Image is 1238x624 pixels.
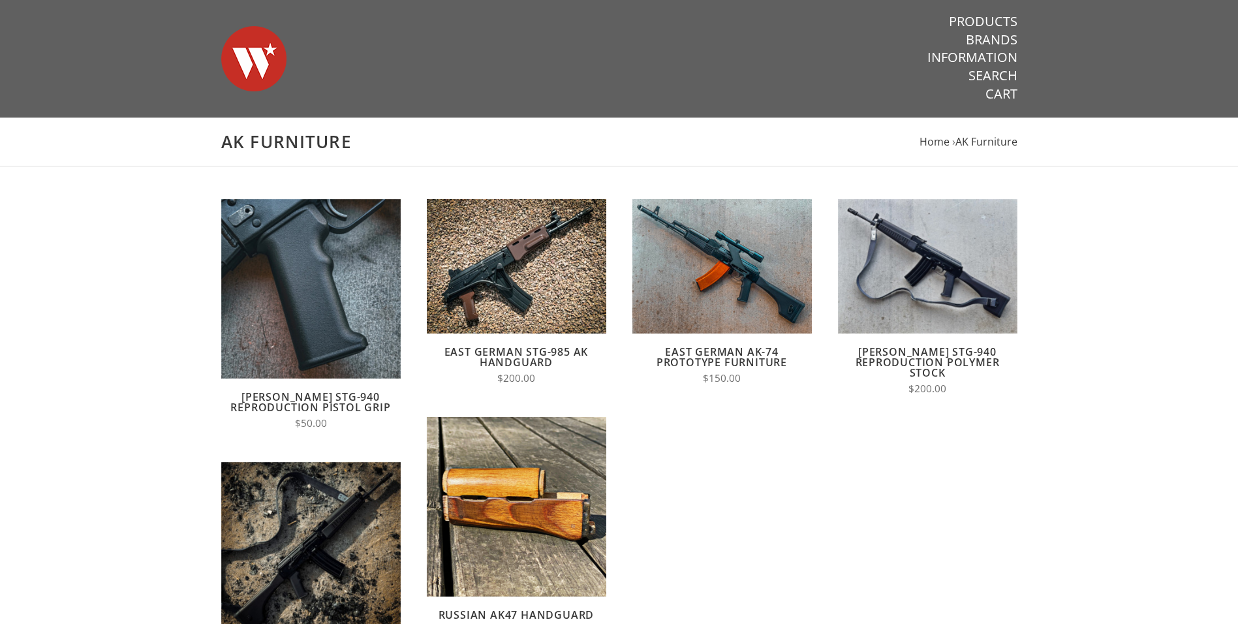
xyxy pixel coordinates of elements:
[703,371,741,385] span: $150.00
[497,371,535,385] span: $200.00
[966,31,1017,48] a: Brands
[427,417,606,597] img: Russian AK47 Handguard
[920,134,950,149] a: Home
[927,49,1017,66] a: Information
[657,345,787,369] a: East German AK-74 Prototype Furniture
[221,199,401,379] img: Wieger STG-940 Reproduction Pistol Grip
[952,133,1017,151] li: ›
[838,199,1017,334] img: Wieger STG-940 Reproduction Polymer Stock
[985,86,1017,102] a: Cart
[968,67,1017,84] a: Search
[856,345,1000,380] a: [PERSON_NAME] STG-940 Reproduction Polymer Stock
[444,345,589,369] a: East German STG-985 AK Handguard
[908,382,946,396] span: $200.00
[295,416,327,430] span: $50.00
[949,13,1017,30] a: Products
[955,134,1017,149] a: AK Furniture
[632,199,812,334] img: East German AK-74 Prototype Furniture
[439,608,595,622] a: Russian AK47 Handguard
[221,131,1017,153] h1: AK Furniture
[230,390,390,414] a: [PERSON_NAME] STG-940 Reproduction Pistol Grip
[427,199,606,334] img: East German STG-985 AK Handguard
[221,13,286,104] img: Warsaw Wood Co.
